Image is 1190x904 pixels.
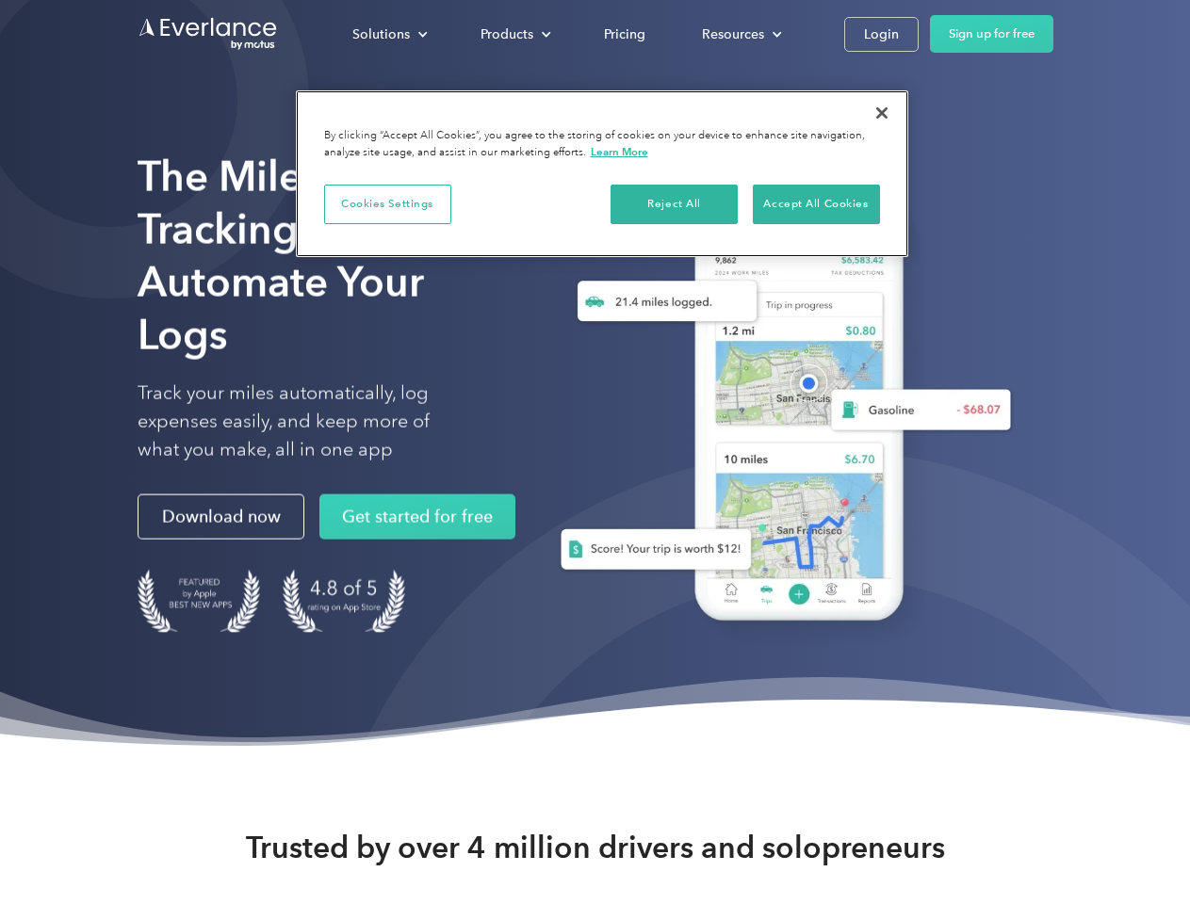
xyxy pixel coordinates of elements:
button: Close [861,92,903,134]
a: Pricing [585,18,664,51]
div: Solutions [352,23,410,46]
button: Reject All [611,185,738,224]
a: Go to homepage [138,16,279,52]
p: Track your miles automatically, log expenses easily, and keep more of what you make, all in one app [138,379,474,464]
a: Login [844,17,919,52]
a: More information about your privacy, opens in a new tab [591,145,648,158]
strong: Trusted by over 4 million drivers and solopreneurs [246,829,945,866]
img: 4.9 out of 5 stars on the app store [283,570,405,633]
button: Cookies Settings [324,185,451,224]
a: Sign up for free [930,15,1053,53]
a: Get started for free [319,494,515,540]
img: Everlance, mileage tracker app, expense tracking app [530,179,1026,649]
div: Products [462,18,566,51]
img: Badge for Featured by Apple Best New Apps [138,570,260,633]
div: Resources [702,23,764,46]
button: Accept All Cookies [753,185,880,224]
div: Pricing [604,23,645,46]
div: Login [864,23,899,46]
div: Solutions [334,18,443,51]
div: Products [481,23,533,46]
a: Download now [138,494,304,540]
div: Resources [683,18,797,51]
div: Cookie banner [296,90,908,257]
div: By clicking “Accept All Cookies”, you agree to the storing of cookies on your device to enhance s... [324,128,880,161]
div: Privacy [296,90,908,257]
